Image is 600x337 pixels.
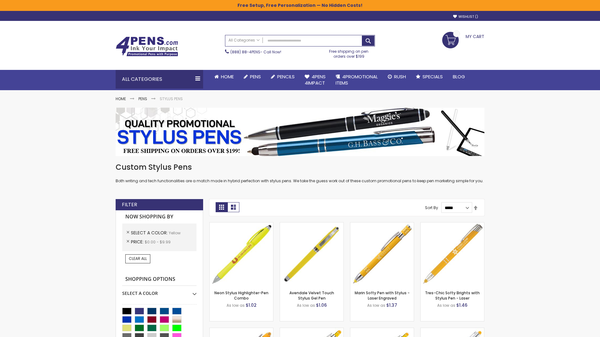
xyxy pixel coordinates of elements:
[228,38,260,43] span: All Categories
[214,290,268,300] a: Neon Stylus Highlighter-Pen Combo
[125,254,150,263] a: Clear All
[422,73,443,80] span: Specials
[280,222,343,286] img: Avendale Velvet Touch Stylus Gel Pen-Yellow
[160,96,183,101] strong: Stylus Pens
[122,210,197,223] strong: Now Shopping by
[209,70,239,84] a: Home
[297,303,315,308] span: As low as
[239,70,266,84] a: Pens
[216,202,227,212] strong: Grid
[250,73,261,80] span: Pens
[221,73,234,80] span: Home
[230,49,281,55] span: - Call Now!
[266,70,300,84] a: Pencils
[316,302,327,308] span: $1.06
[367,303,385,308] span: As low as
[246,302,257,308] span: $1.02
[305,73,326,86] span: 4Pens 4impact
[421,328,484,333] a: Tres-Chic Softy with Stylus Top Pen - ColorJet-Yellow
[210,222,273,286] img: Neon Stylus Highlighter-Pen Combo-Yellow
[355,290,410,300] a: Marin Softy Pen with Stylus - Laser Engraved
[131,239,145,245] span: Price
[289,290,334,300] a: Avendale Velvet Touch Stylus Gel Pen
[210,328,273,333] a: Ellipse Softy Brights with Stylus Pen - Laser-Yellow
[122,273,197,286] strong: Shopping Options
[394,73,406,80] span: Rush
[210,222,273,227] a: Neon Stylus Highlighter-Pen Combo-Yellow
[437,303,455,308] span: As low as
[277,73,295,80] span: Pencils
[448,70,470,84] a: Blog
[116,162,484,184] div: Both writing and tech functionalities are a match made in hybrid perfection with stylus pens. We ...
[336,73,378,86] span: 4PROMOTIONAL ITEMS
[350,222,414,286] img: Marin Softy Pen with Stylus - Laser Engraved-Yellow
[138,96,147,101] a: Pens
[131,230,169,236] span: Select A Color
[411,70,448,84] a: Specials
[230,49,260,55] a: (888) 88-4PENS
[331,70,383,90] a: 4PROMOTIONALITEMS
[386,302,397,308] span: $1.37
[122,201,137,208] strong: Filter
[145,239,171,245] span: $0.00 - $9.99
[122,286,197,296] div: Select A Color
[421,222,484,286] img: Tres-Chic Softy Brights with Stylus Pen - Laser-Yellow
[116,162,484,172] h1: Custom Stylus Pens
[300,70,331,90] a: 4Pens4impact
[116,37,178,56] img: 4Pens Custom Pens and Promotional Products
[453,14,478,19] a: Wishlist
[225,35,263,46] a: All Categories
[116,70,203,89] div: All Categories
[280,222,343,227] a: Avendale Velvet Touch Stylus Gel Pen-Yellow
[323,46,375,59] div: Free shipping on pen orders over $199
[425,205,438,210] label: Sort By
[227,303,245,308] span: As low as
[421,222,484,227] a: Tres-Chic Softy Brights with Stylus Pen - Laser-Yellow
[169,230,181,236] span: Yellow
[116,108,484,156] img: Stylus Pens
[453,73,465,80] span: Blog
[425,290,480,300] a: Tres-Chic Softy Brights with Stylus Pen - Laser
[116,96,126,101] a: Home
[280,328,343,333] a: Phoenix Softy Brights with Stylus Pen - Laser-Yellow
[456,302,467,308] span: $1.46
[350,222,414,227] a: Marin Softy Pen with Stylus - Laser Engraved-Yellow
[383,70,411,84] a: Rush
[129,256,147,261] span: Clear All
[350,328,414,333] a: Phoenix Softy Brights Gel with Stylus Pen - Laser-Yellow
